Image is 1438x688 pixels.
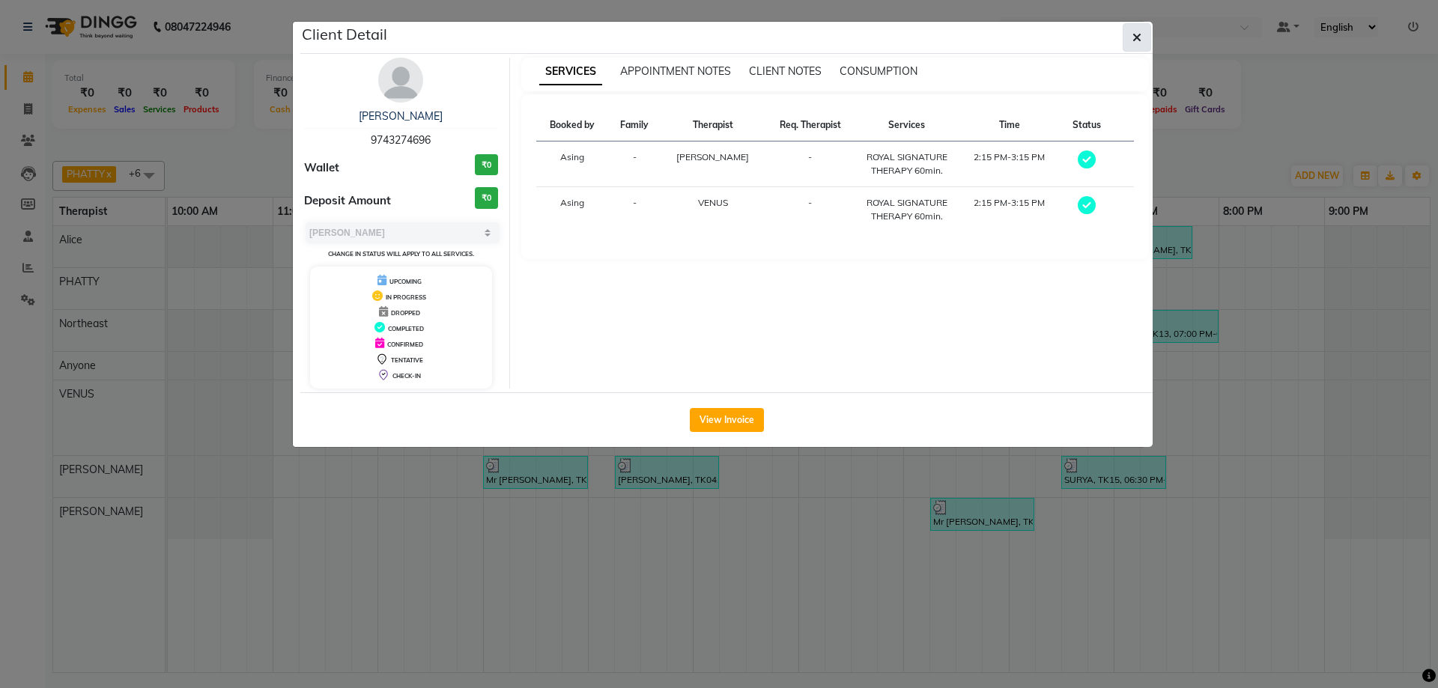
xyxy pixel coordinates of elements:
[387,341,423,348] span: CONFIRMED
[371,133,431,147] span: 9743274696
[328,250,474,258] small: Change in status will apply to all services.
[359,109,443,123] a: [PERSON_NAME]
[302,23,387,46] h5: Client Detail
[475,154,498,176] h3: ₹0
[536,187,608,233] td: Asing
[389,278,422,285] span: UPCOMING
[1061,109,1114,141] th: Status
[840,64,917,78] span: CONSUMPTION
[958,141,1060,187] td: 2:15 PM-3:15 PM
[475,187,498,209] h3: ₹0
[536,109,608,141] th: Booked by
[749,64,822,78] span: CLIENT NOTES
[958,187,1060,233] td: 2:15 PM-3:15 PM
[864,150,949,177] div: ROYAL SIGNATURE THERAPY 60min.
[690,408,764,432] button: View Invoice
[388,325,424,332] span: COMPLETED
[539,58,602,85] span: SERVICES
[391,356,423,364] span: TENTATIVE
[765,109,855,141] th: Req. Therapist
[536,141,608,187] td: Asing
[386,293,426,301] span: IN PROGRESS
[608,109,661,141] th: Family
[765,141,855,187] td: -
[855,109,958,141] th: Services
[676,151,749,162] span: [PERSON_NAME]
[392,372,421,380] span: CHECK-IN
[304,192,391,210] span: Deposit Amount
[620,64,731,78] span: APPOINTMENT NOTES
[378,58,423,103] img: avatar
[608,141,661,187] td: -
[304,159,339,177] span: Wallet
[608,187,661,233] td: -
[698,197,728,208] span: VENUS
[661,109,765,141] th: Therapist
[958,109,1060,141] th: Time
[765,187,855,233] td: -
[391,309,420,317] span: DROPPED
[864,196,949,223] div: ROYAL SIGNATURE THERAPY 60min.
